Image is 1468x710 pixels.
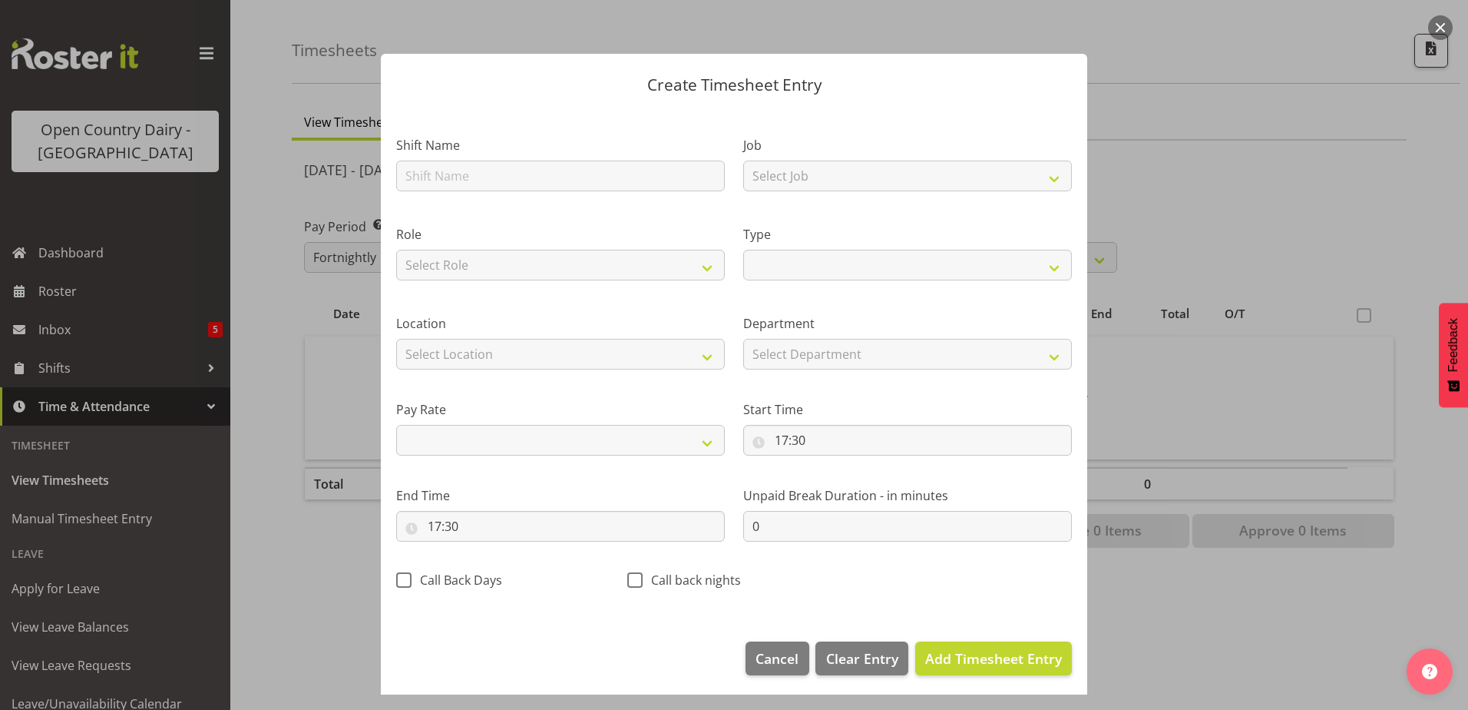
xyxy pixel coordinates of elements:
span: Cancel [755,649,798,669]
img: help-xxl-2.png [1422,664,1437,679]
label: Start Time [743,400,1072,419]
input: Click to select... [743,425,1072,456]
button: Feedback - Show survey [1439,303,1468,407]
span: Feedback [1447,318,1460,372]
label: Pay Rate [396,400,725,419]
span: Call Back Days [412,572,502,588]
span: Call back nights [643,572,741,588]
label: End Time [396,486,725,505]
button: Cancel [746,642,808,675]
span: Add Timesheet Entry [925,649,1062,668]
label: Role [396,225,725,244]
p: Create Timesheet Entry [396,77,1072,93]
input: Shift Name [396,161,725,191]
label: Department [743,314,1072,333]
input: Click to select... [396,511,725,542]
label: Unpaid Break Duration - in minutes [743,486,1072,505]
button: Clear Entry [815,642,908,675]
label: Shift Name [396,136,725,154]
label: Location [396,314,725,333]
label: Type [743,225,1072,244]
input: Unpaid Break Duration [743,511,1072,542]
span: Clear Entry [826,649,898,669]
button: Add Timesheet Entry [915,642,1072,675]
label: Job [743,136,1072,154]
